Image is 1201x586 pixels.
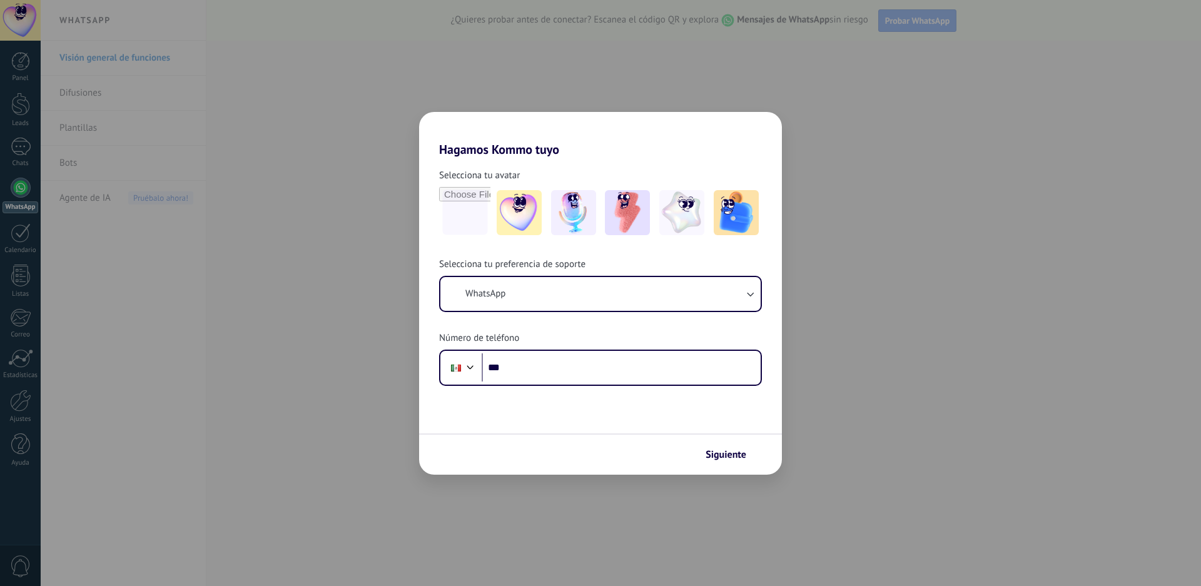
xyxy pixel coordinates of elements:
img: -5.jpeg [714,190,759,235]
button: WhatsApp [440,277,761,311]
img: -4.jpeg [659,190,704,235]
span: WhatsApp [465,288,505,300]
div: Mexico: + 52 [444,355,468,381]
span: Siguiente [706,450,746,459]
img: -2.jpeg [551,190,596,235]
span: Número de teléfono [439,332,519,345]
img: -3.jpeg [605,190,650,235]
button: Siguiente [700,444,763,465]
span: Selecciona tu avatar [439,169,520,182]
span: Selecciona tu preferencia de soporte [439,258,585,271]
h2: Hagamos Kommo tuyo [419,112,782,157]
img: -1.jpeg [497,190,542,235]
